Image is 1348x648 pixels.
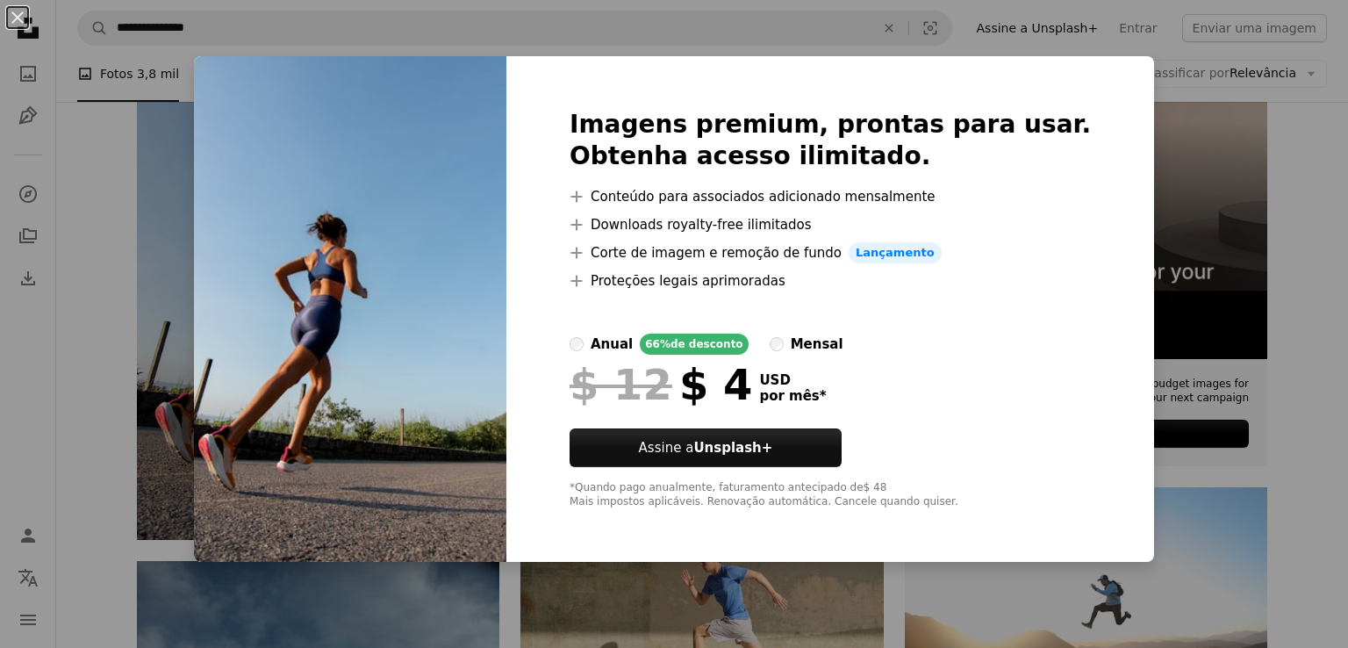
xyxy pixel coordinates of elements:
div: mensal [791,334,843,355]
img: premium_photo-1674605365723-15e6749630f4 [194,56,506,562]
li: Conteúdo para associados adicionado mensalmente [570,186,1091,207]
div: anual [591,334,633,355]
div: *Quando pago anualmente, faturamento antecipado de $ 48 Mais impostos aplicáveis. Renovação autom... [570,481,1091,509]
li: Corte de imagem e remoção de fundo [570,242,1091,263]
span: USD [759,372,826,388]
div: $ 4 [570,362,752,407]
li: Downloads royalty-free ilimitados [570,214,1091,235]
h2: Imagens premium, prontas para usar. Obtenha acesso ilimitado. [570,109,1091,172]
div: 66% de desconto [640,334,748,355]
strong: Unsplash+ [693,440,772,456]
span: por mês * [759,388,826,404]
span: $ 12 [570,362,672,407]
span: Lançamento [849,242,942,263]
button: Assine aUnsplash+ [570,428,842,467]
li: Proteções legais aprimoradas [570,270,1091,292]
input: anual66%de desconto [570,337,584,351]
input: mensal [770,337,784,351]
